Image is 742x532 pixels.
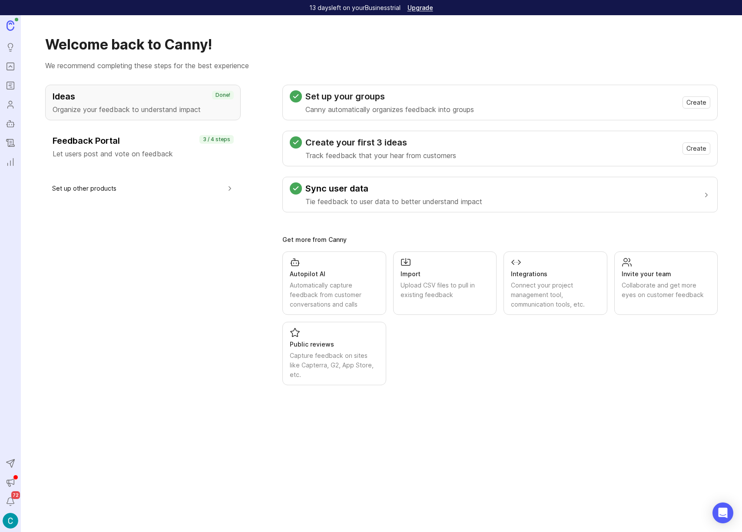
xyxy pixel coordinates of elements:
[622,281,711,300] div: Collaborate and get more eyes on customer feedback
[290,351,379,380] div: Capture feedback on sites like Capterra, G2, App Store, etc.
[52,178,234,198] button: Set up other products
[503,251,607,315] a: IntegrationsConnect your project management tool, communication tools, etc.
[401,269,490,279] div: Import
[305,150,456,161] p: Track feedback that your hear from customers
[3,513,18,529] img: Craig Walker
[682,142,710,155] button: Create
[3,135,18,151] a: Changelog
[686,98,706,107] span: Create
[3,59,18,74] a: Portal
[3,494,18,509] button: Notifications
[682,96,710,109] button: Create
[53,149,233,159] p: Let users post and vote on feedback
[282,251,386,315] a: Autopilot AIAutomatically capture feedback from customer conversations and calls
[3,456,18,471] button: Send to Autopilot
[282,322,386,385] a: Public reviewsCapture feedback on sites like Capterra, G2, App Store, etc.
[614,251,718,315] a: Invite your teamCollaborate and get more eyes on customer feedback
[45,85,241,120] button: IdeasOrganize your feedback to understand impactDone!
[305,104,474,115] p: Canny automatically organizes feedback into groups
[3,475,18,490] button: Announcements
[712,502,733,523] div: Open Intercom Messenger
[53,135,233,147] h3: Feedback Portal
[11,491,20,499] span: 72
[393,251,497,315] a: ImportUpload CSV files to pull in existing feedback
[53,104,233,115] p: Organize your feedback to understand impact
[511,269,600,279] div: Integrations
[686,144,706,153] span: Create
[203,136,230,143] p: 3 / 4 steps
[53,90,233,102] h3: Ideas
[3,97,18,112] a: Users
[3,154,18,170] a: Reporting
[305,90,474,102] h3: Set up your groups
[3,40,18,55] a: Ideas
[290,177,710,212] button: Sync user dataTie feedback to user data to better understand impact
[290,269,379,279] div: Autopilot AI
[305,136,456,149] h3: Create your first 3 ideas
[45,36,718,53] h1: Welcome back to Canny!
[401,281,490,300] div: Upload CSV files to pull in existing feedback
[45,129,241,165] button: Feedback PortalLet users post and vote on feedback3 / 4 steps
[290,340,379,349] div: Public reviews
[3,78,18,93] a: Roadmaps
[282,237,718,243] div: Get more from Canny
[305,196,482,207] p: Tie feedback to user data to better understand impact
[511,281,600,309] div: Connect your project management tool, communication tools, etc.
[407,5,433,11] a: Upgrade
[215,92,230,99] p: Done!
[290,281,379,309] div: Automatically capture feedback from customer conversations and calls
[622,269,711,279] div: Invite your team
[7,20,14,30] img: Canny Home
[45,60,718,71] p: We recommend completing these steps for the best experience
[3,116,18,132] a: Autopilot
[309,3,401,12] p: 13 days left on your Business trial
[305,182,482,195] h3: Sync user data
